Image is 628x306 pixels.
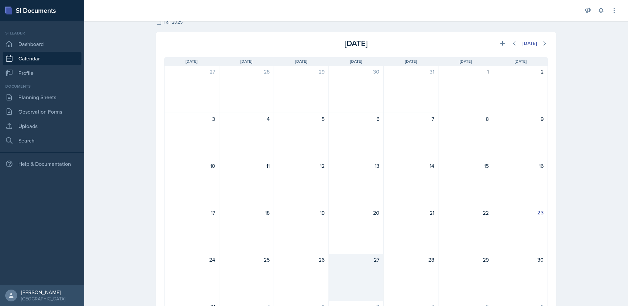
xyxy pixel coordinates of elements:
div: 5 [278,115,325,123]
span: [DATE] [515,58,527,64]
span: [DATE] [295,58,307,64]
div: 13 [333,162,379,170]
a: Uploads [3,120,81,133]
span: [DATE] [186,58,197,64]
div: 9 [497,115,544,123]
div: 8 [442,115,489,123]
div: [GEOGRAPHIC_DATA] [21,295,65,302]
div: 26 [278,256,325,264]
div: Documents [3,83,81,89]
a: Dashboard [3,37,81,51]
div: [DATE] [292,37,420,49]
div: 25 [223,256,270,264]
div: 15 [442,162,489,170]
div: 23 [497,209,544,217]
div: 10 [168,162,215,170]
div: 7 [388,115,434,123]
div: [PERSON_NAME] [21,289,65,295]
div: 4 [223,115,270,123]
div: 27 [168,68,215,76]
div: 28 [223,68,270,76]
div: 14 [388,162,434,170]
div: Fall 2025 [156,19,556,26]
div: 22 [442,209,489,217]
div: 30 [333,68,379,76]
div: [DATE] [523,41,537,46]
div: 29 [278,68,325,76]
div: 19 [278,209,325,217]
div: 11 [223,162,270,170]
a: Profile [3,66,81,79]
div: 29 [442,256,489,264]
div: 6 [333,115,379,123]
div: 27 [333,256,379,264]
div: 2 [497,68,544,76]
div: Help & Documentation [3,157,81,170]
div: 30 [497,256,544,264]
div: Si leader [3,30,81,36]
a: Observation Forms [3,105,81,118]
div: 20 [333,209,379,217]
div: 24 [168,256,215,264]
a: Planning Sheets [3,91,81,104]
span: [DATE] [350,58,362,64]
div: 16 [497,162,544,170]
div: 18 [223,209,270,217]
div: 12 [278,162,325,170]
div: 1 [442,68,489,76]
span: [DATE] [460,58,472,64]
span: [DATE] [240,58,252,64]
div: 17 [168,209,215,217]
a: Search [3,134,81,147]
a: Calendar [3,52,81,65]
span: [DATE] [405,58,417,64]
button: [DATE] [518,38,541,49]
div: 31 [388,68,434,76]
div: 21 [388,209,434,217]
div: 28 [388,256,434,264]
div: 3 [168,115,215,123]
